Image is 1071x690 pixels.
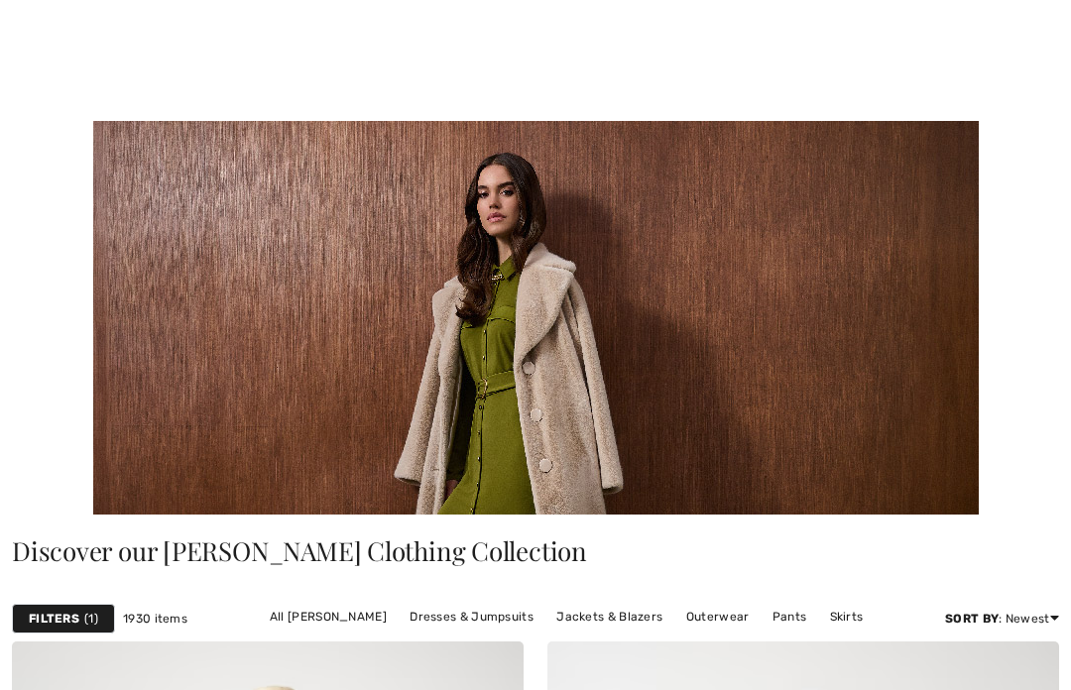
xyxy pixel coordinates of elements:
a: Sweaters & Cardigans [466,630,616,655]
strong: Filters [29,610,79,628]
span: 1 [84,610,98,628]
a: Pants [763,604,817,630]
a: All [PERSON_NAME] [260,604,397,630]
a: Dresses & Jumpsuits [400,604,543,630]
a: Skirts [820,604,874,630]
a: Jackets & Blazers [546,604,672,630]
a: Tops [620,630,666,655]
div: : Newest [945,610,1059,628]
a: Outerwear [676,604,760,630]
span: Discover our [PERSON_NAME] Clothing Collection [12,533,587,568]
span: 1930 items [123,610,187,628]
img: Joseph Ribkoff Canada: Women's Clothing Online | 1ère Avenue [93,121,979,515]
strong: Sort By [945,612,999,626]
